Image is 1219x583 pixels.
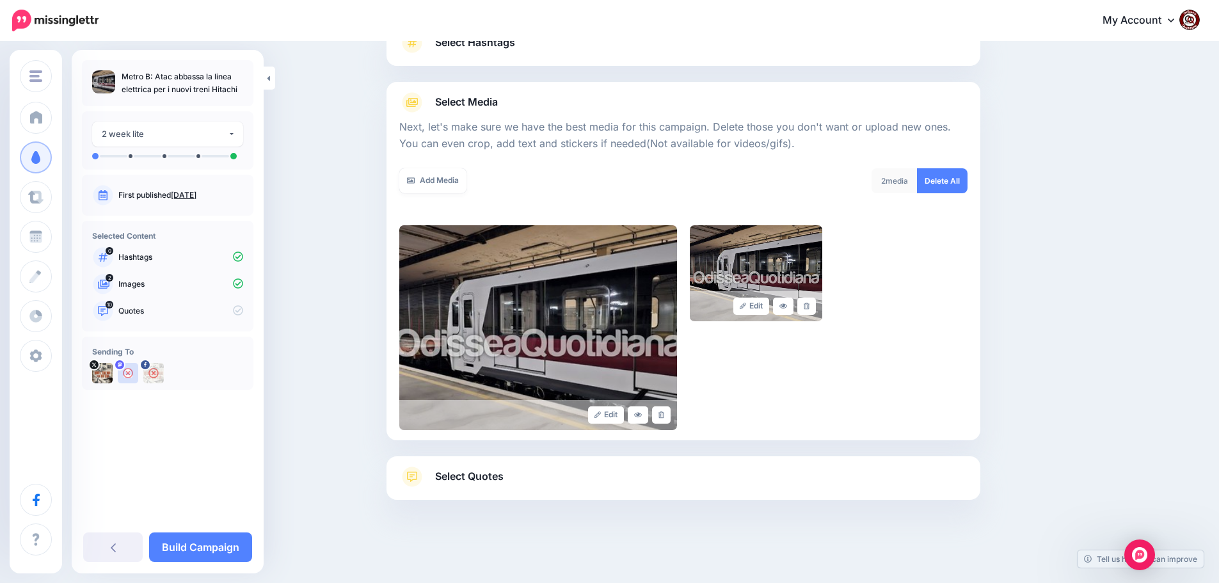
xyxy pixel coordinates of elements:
[106,247,113,255] span: 0
[143,363,164,383] img: 463453305_2684324355074873_6393692129472495966_n-bsa154739.jpg
[399,119,968,152] p: Next, let's make sure we have the best media for this campaign. Delete those you don't want or up...
[1124,539,1155,570] div: Open Intercom Messenger
[118,278,243,290] p: Images
[399,168,466,193] a: Add Media
[1078,550,1204,568] a: Tell us how we can improve
[12,10,99,31] img: Missinglettr
[399,33,968,66] a: Select Hashtags
[118,252,243,263] p: Hashtags
[118,305,243,317] p: Quotes
[92,70,115,93] img: f669e24560f6bea2d124e290b0d1d780_thumb.jpg
[118,363,138,383] img: user_default_image.png
[1090,5,1200,36] a: My Account
[106,274,113,282] span: 2
[399,92,968,113] a: Select Media
[106,301,113,308] span: 10
[733,298,770,315] a: Edit
[122,70,243,96] p: Metro B: Atac abbassa la linea elettrica per i nuovi treni Hitachi
[881,176,886,186] span: 2
[435,468,504,485] span: Select Quotes
[399,467,968,500] a: Select Quotes
[872,168,918,193] div: media
[435,34,515,51] span: Select Hashtags
[588,406,625,424] a: Edit
[171,190,196,200] a: [DATE]
[435,93,498,111] span: Select Media
[118,189,243,201] p: First published
[92,347,243,356] h4: Sending To
[92,122,243,147] button: 2 week lite
[102,127,228,141] div: 2 week lite
[917,168,968,193] a: Delete All
[29,70,42,82] img: menu.png
[690,225,822,321] img: 69c4a8be591cd46160b85ae4e200c038_large.jpg
[399,225,677,430] img: f669e24560f6bea2d124e290b0d1d780_large.jpg
[92,231,243,241] h4: Selected Content
[399,113,968,430] div: Select Media
[92,363,113,383] img: uTTNWBrh-84924.jpeg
